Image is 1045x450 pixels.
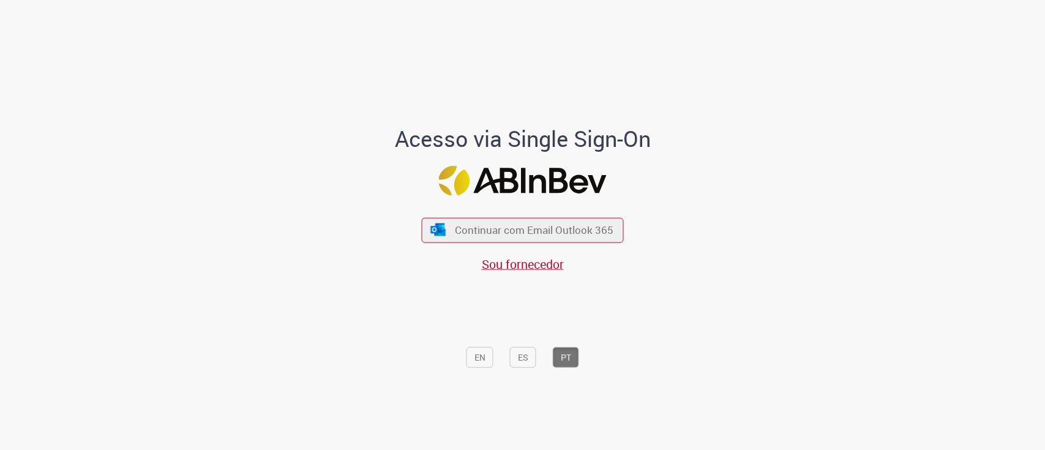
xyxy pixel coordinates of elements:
[482,256,564,272] a: Sou fornecedor
[510,347,536,368] button: ES
[553,347,579,368] button: PT
[466,347,493,368] button: EN
[429,223,446,236] img: ícone Azure/Microsoft 360
[353,127,692,151] h1: Acesso via Single Sign-On
[439,166,607,196] img: Logo ABInBev
[455,223,613,237] span: Continuar com Email Outlook 365
[422,217,624,242] button: ícone Azure/Microsoft 360 Continuar com Email Outlook 365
